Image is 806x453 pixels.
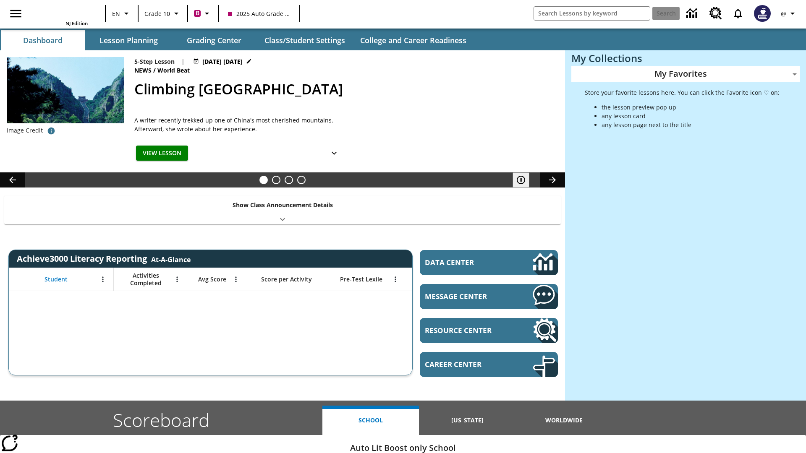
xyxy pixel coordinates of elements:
a: Data Center [681,2,704,25]
button: Boost Class color is violet red. Change class color [191,6,215,21]
span: Resource Center [425,325,508,335]
button: Slide 1 Climbing Mount Tai [259,176,268,184]
span: 2025 Auto Grade 10 [228,9,290,18]
li: any lesson page next to the title [602,120,780,129]
button: Open Menu [389,273,402,286]
span: Score per Activity [261,276,312,283]
div: A writer recently trekked up one of China's most cherished mountains. Afterward, she wrote about ... [134,116,344,133]
button: Show Details [326,146,343,161]
p: Store your favorite lessons here. You can click the Favorite icon ♡ on: [585,88,780,97]
button: Class/Student Settings [258,30,352,50]
a: Resource Center, Will open in new tab [704,2,727,25]
button: Lesson carousel, Next [540,172,565,187]
button: Lesson Planning [86,30,170,50]
button: Grade: Grade 10, Select a grade [141,6,185,21]
button: Slide 2 Defining Our Government's Purpose [272,176,280,184]
span: Achieve3000 Literacy Reporting [17,253,191,264]
span: Activities Completed [118,272,173,287]
button: College and Career Readiness [353,30,473,50]
button: Jul 22 - Jun 30 Choose Dates [191,57,254,66]
a: Home [33,3,88,20]
div: Pause [513,172,538,187]
img: 6000 stone steps to climb Mount Tai in Chinese countryside [7,57,124,123]
li: the lesson preview pop up [602,103,780,112]
button: Dashboard [1,30,85,50]
button: Open side menu [3,1,28,26]
a: Notifications [727,3,749,24]
span: | [181,57,185,66]
span: Pre-Test Lexile [340,276,382,283]
div: Show Class Announcement Details [4,195,561,224]
span: Avg Score [198,276,226,283]
div: At-A-Glance [151,253,191,264]
button: Slide 3 Pre-release lesson [285,176,293,184]
span: [DATE] [DATE] [202,57,243,66]
span: @ [781,9,786,18]
a: Data Center [420,250,558,275]
span: News [134,66,153,75]
div: My Favorites [571,66,800,82]
button: Open Menu [230,273,242,286]
button: Open Menu [97,273,109,286]
span: NJ Edition [65,20,88,26]
button: School [322,406,419,435]
button: Language: EN, Select a language [108,6,135,21]
span: Grade 10 [144,9,170,18]
button: Pause [513,172,529,187]
h3: My Collections [571,52,800,64]
h2: Climbing Mount Tai [134,78,555,100]
button: Profile/Settings [776,6,803,21]
button: Worldwide [516,406,612,435]
a: Career Center [420,352,558,377]
span: / [153,66,156,74]
button: Select a new avatar [749,3,776,24]
button: Slide 4 Career Lesson [297,176,306,184]
span: B [196,8,199,18]
span: Career Center [425,359,508,369]
li: any lesson card [602,112,780,120]
p: Show Class Announcement Details [233,200,333,209]
p: 5-Step Lesson [134,57,175,66]
span: EN [112,9,120,18]
div: Home [33,3,88,26]
span: World Beat [157,66,191,75]
img: Avatar [754,5,771,22]
button: Open Menu [171,273,183,286]
input: search field [534,7,650,20]
a: Resource Center, Will open in new tab [420,318,558,343]
a: Message Center [420,284,558,309]
button: Credit for photo and all related images: Public Domain/Charlie Fong [43,123,60,138]
span: Data Center [425,258,504,267]
span: Student [44,276,68,283]
p: Image Credit [7,126,43,135]
span: Message Center [425,292,508,301]
button: Grading Center [172,30,256,50]
button: View Lesson [136,146,188,161]
button: [US_STATE] [419,406,516,435]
